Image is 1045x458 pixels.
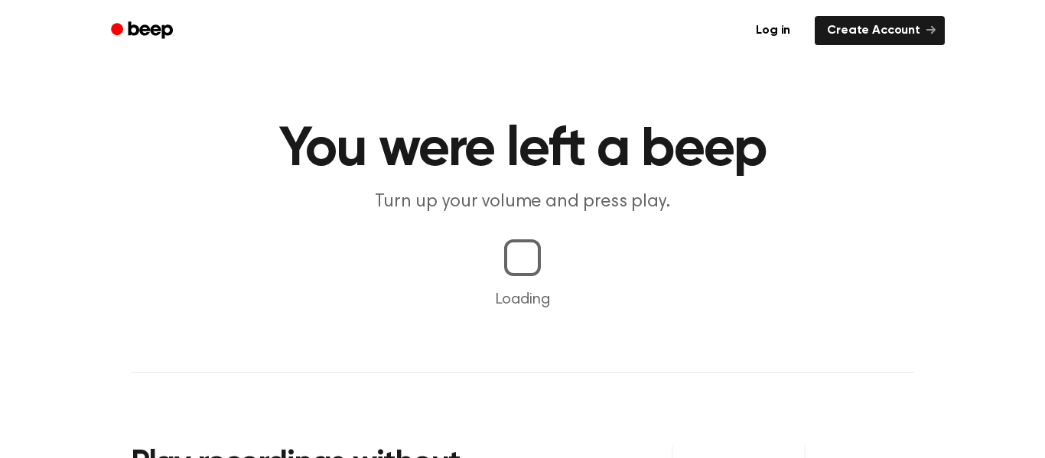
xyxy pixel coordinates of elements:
[131,122,914,177] h1: You were left a beep
[741,13,806,48] a: Log in
[815,16,945,45] a: Create Account
[100,16,187,46] a: Beep
[18,288,1027,311] p: Loading
[229,190,816,215] p: Turn up your volume and press play.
